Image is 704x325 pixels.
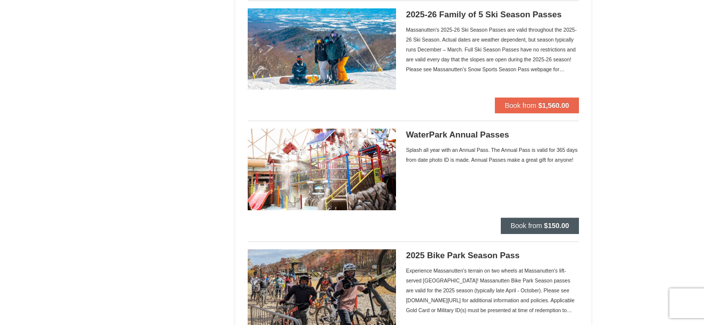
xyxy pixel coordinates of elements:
[538,101,569,109] strong: $1,560.00
[406,266,579,315] div: Experience Massanutten's terrain on two wheels at Massanutten's lift-served [GEOGRAPHIC_DATA]! Ma...
[511,222,542,230] span: Book from
[505,101,536,109] span: Book from
[406,25,579,74] div: Massanutten's 2025-26 Ski Season Passes are valid throughout the 2025-26 Ski Season. Actual dates...
[248,129,396,210] img: 6619937-36-230dbc92.jpg
[544,222,569,230] strong: $150.00
[406,145,579,165] div: Splash all year with an Annual Pass. The Annual Pass is valid for 365 days from date photo ID is ...
[406,130,579,140] h5: WaterPark Annual Passes
[406,251,579,261] h5: 2025 Bike Park Season Pass
[495,97,579,113] button: Book from $1,560.00
[248,8,396,90] img: 6619937-205-1660e5b5.jpg
[406,10,579,20] h5: 2025-26 Family of 5 Ski Season Passes
[501,218,579,233] button: Book from $150.00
